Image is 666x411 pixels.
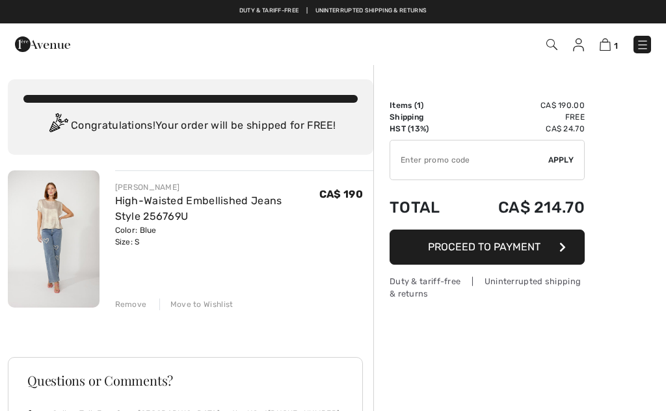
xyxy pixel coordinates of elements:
[45,113,71,139] img: Congratulation2.svg
[417,101,421,110] span: 1
[15,37,70,49] a: 1ère Avenue
[159,298,233,310] div: Move to Wishlist
[548,154,574,166] span: Apply
[636,38,649,51] img: Menu
[546,39,557,50] img: Search
[115,194,282,222] a: High-Waisted Embellished Jeans Style 256769U
[600,38,611,51] img: Shopping Bag
[8,170,100,308] img: High-Waisted Embellished Jeans Style 256769U
[27,374,343,387] h3: Questions or Comments?
[573,38,584,51] img: My Info
[15,31,70,57] img: 1ère Avenue
[390,99,461,111] td: Items ( )
[614,41,618,51] span: 1
[461,185,585,230] td: CA$ 214.70
[461,123,585,135] td: CA$ 24.70
[390,111,461,123] td: Shipping
[390,185,461,230] td: Total
[390,140,548,179] input: Promo code
[390,123,461,135] td: HST (13%)
[115,224,319,248] div: Color: Blue Size: S
[461,99,585,111] td: CA$ 190.00
[319,188,363,200] span: CA$ 190
[461,111,585,123] td: Free
[23,113,358,139] div: Congratulations! Your order will be shipped for FREE!
[390,230,585,265] button: Proceed to Payment
[390,275,585,300] div: Duty & tariff-free | Uninterrupted shipping & returns
[428,241,540,253] span: Proceed to Payment
[115,298,147,310] div: Remove
[115,181,319,193] div: [PERSON_NAME]
[600,36,618,52] a: 1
